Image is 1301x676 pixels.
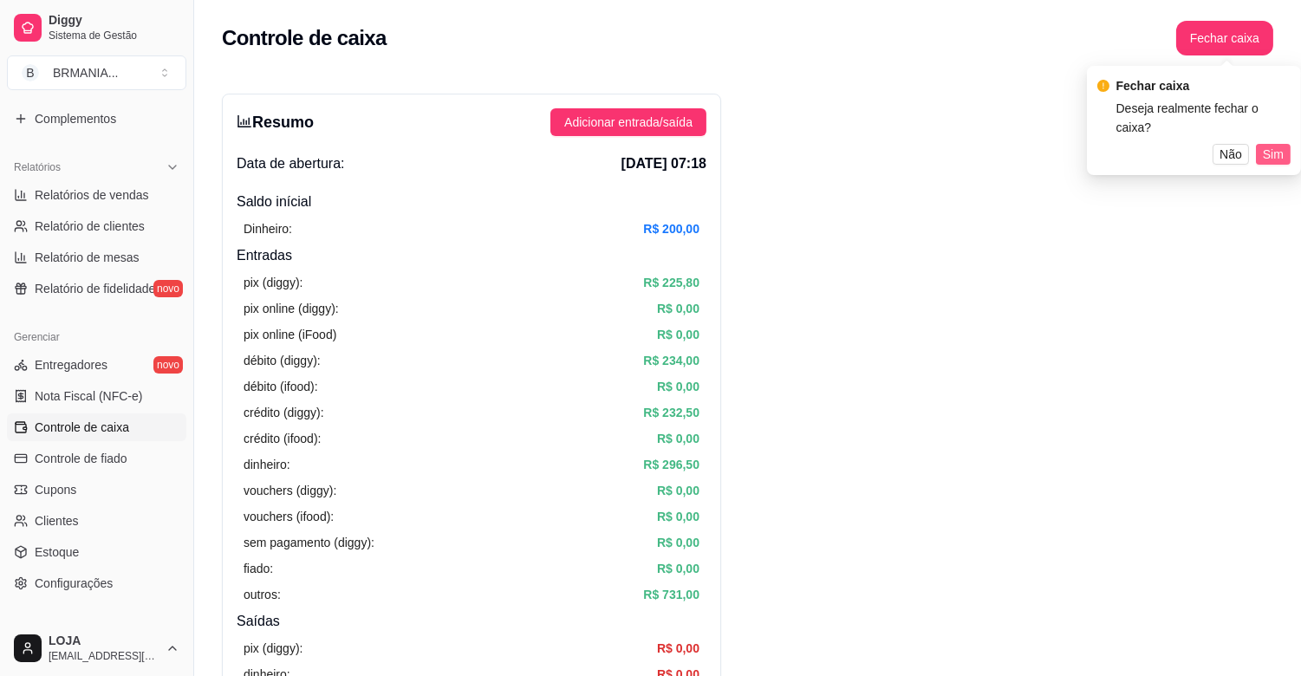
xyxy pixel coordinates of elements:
h4: Saídas [237,611,706,632]
a: Relatório de clientes [7,212,186,240]
article: débito (ifood): [244,377,318,396]
span: Sim [1263,145,1284,164]
article: R$ 296,50 [643,455,699,474]
button: Fechar caixa [1176,21,1273,55]
span: Clientes [35,512,79,530]
h4: Saldo inícial [237,192,706,212]
a: Estoque [7,538,186,566]
a: Configurações [7,569,186,597]
article: pix online (diggy): [244,299,339,318]
article: pix (diggy): [244,639,302,658]
button: Select a team [7,55,186,90]
span: Nota Fiscal (NFC-e) [35,387,142,405]
span: [DATE] 07:18 [621,153,706,174]
div: Gerenciar [7,323,186,351]
span: Configurações [35,575,113,592]
span: Relatório de fidelidade [35,280,155,297]
span: [EMAIL_ADDRESS][DOMAIN_NAME] [49,649,159,663]
button: Sim [1256,144,1291,165]
span: Relatórios [14,160,61,174]
article: R$ 234,00 [643,351,699,370]
span: bar-chart [237,114,252,129]
span: Complementos [35,110,116,127]
a: DiggySistema de Gestão [7,7,186,49]
button: LOJA[EMAIL_ADDRESS][DOMAIN_NAME] [7,627,186,669]
span: Controle de caixa [35,419,129,436]
article: outros: [244,585,281,604]
button: Adicionar entrada/saída [550,108,706,136]
span: Não [1220,145,1242,164]
article: fiado: [244,559,273,578]
article: R$ 0,00 [657,299,699,318]
article: R$ 0,00 [657,377,699,396]
div: Deseja realmente fechar o caixa? [1116,99,1291,137]
a: Clientes [7,507,186,535]
div: Diggy [7,618,186,646]
article: dinheiro: [244,455,290,474]
span: B [22,64,39,81]
article: R$ 225,80 [643,273,699,292]
article: R$ 0,00 [657,429,699,448]
article: R$ 0,00 [657,481,699,500]
article: R$ 232,50 [643,403,699,422]
article: pix online (iFood) [244,325,336,344]
article: R$ 731,00 [643,585,699,604]
h3: Resumo [237,110,314,134]
article: R$ 0,00 [657,639,699,658]
a: Controle de fiado [7,445,186,472]
a: Relatório de mesas [7,244,186,271]
a: Relatórios de vendas [7,181,186,209]
article: R$ 0,00 [657,559,699,578]
span: Data de abertura: [237,153,345,174]
article: R$ 0,00 [657,325,699,344]
a: Nota Fiscal (NFC-e) [7,382,186,410]
span: Controle de fiado [35,450,127,467]
span: Diggy [49,13,179,29]
article: vouchers (diggy): [244,481,336,500]
article: sem pagamento (diggy): [244,533,374,552]
article: débito (diggy): [244,351,321,370]
article: R$ 200,00 [643,219,699,238]
span: Relatório de mesas [35,249,140,266]
span: Cupons [35,481,76,498]
article: vouchers (ifood): [244,507,334,526]
span: LOJA [49,634,159,649]
span: Relatório de clientes [35,218,145,235]
article: crédito (diggy): [244,403,324,422]
a: Controle de caixa [7,413,186,441]
article: R$ 0,00 [657,533,699,552]
span: Entregadores [35,356,107,374]
article: R$ 0,00 [657,507,699,526]
a: Relatório de fidelidadenovo [7,275,186,302]
span: Adicionar entrada/saída [564,113,693,132]
a: Cupons [7,476,186,504]
div: Fechar caixa [1116,76,1291,95]
article: Dinheiro: [244,219,292,238]
article: pix (diggy): [244,273,302,292]
a: Complementos [7,105,186,133]
span: Estoque [35,543,79,561]
span: Sistema de Gestão [49,29,179,42]
span: exclamation-circle [1097,80,1109,92]
h4: Entradas [237,245,706,266]
a: Entregadoresnovo [7,351,186,379]
h2: Controle de caixa [222,24,387,52]
div: BRMANIA ... [53,64,118,81]
span: Relatórios de vendas [35,186,149,204]
button: Não [1213,144,1249,165]
article: crédito (ifood): [244,429,321,448]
